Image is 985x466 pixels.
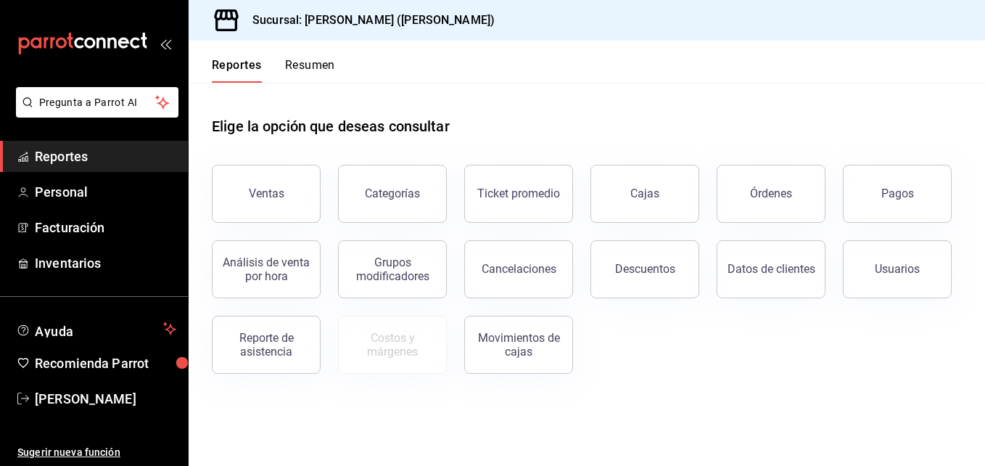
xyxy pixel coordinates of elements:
button: Descuentos [590,240,699,298]
div: Costos y márgenes [347,331,437,359]
h1: Elige la opción que deseas consultar [212,115,450,137]
font: Reportes [35,149,88,164]
button: Pregunta a Parrot AI [16,87,178,118]
font: Inventarios [35,256,101,271]
button: Categorías [338,165,447,223]
font: Personal [35,184,88,200]
div: Usuarios [875,262,920,276]
button: Resumen [285,58,335,83]
button: Contrata inventarios para ver este reporte [338,316,447,374]
div: Descuentos [615,262,675,276]
font: Reportes [212,58,262,73]
button: Movimientos de cajas [464,316,573,374]
span: Pregunta a Parrot AI [39,95,156,110]
span: Ayuda [35,320,157,338]
button: open_drawer_menu [160,38,171,49]
div: Cajas [630,185,660,203]
div: Órdenes [750,187,792,200]
div: Cancelaciones [482,262,556,276]
h3: Sucursal: [PERSON_NAME] ([PERSON_NAME]) [241,12,495,29]
button: Ticket promedio [464,165,573,223]
div: Movimientos de cajas [474,331,564,359]
div: Pagos [881,187,914,200]
font: [PERSON_NAME] [35,391,136,406]
a: Cajas [590,165,699,223]
button: Usuarios [843,240,952,298]
button: Órdenes [717,165,825,223]
div: Categorías [365,187,420,200]
button: Ventas [212,165,321,223]
font: Sugerir nueva función [17,446,120,458]
button: Grupos modificadores [338,240,447,298]
div: Grupos modificadores [347,256,437,283]
div: Ticket promedio [477,187,560,200]
button: Datos de clientes [717,240,825,298]
button: Cancelaciones [464,240,573,298]
a: Pregunta a Parrot AI [10,105,178,120]
font: Recomienda Parrot [35,356,149,371]
button: Reporte de asistencia [212,316,321,374]
div: Ventas [249,187,284,200]
font: Facturación [35,220,104,235]
button: Análisis de venta por hora [212,240,321,298]
button: Pagos [843,165,952,223]
div: Análisis de venta por hora [221,256,311,283]
div: Datos de clientes [728,262,815,276]
div: Reporte de asistencia [221,331,311,359]
div: Pestañas de navegación [212,58,335,83]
